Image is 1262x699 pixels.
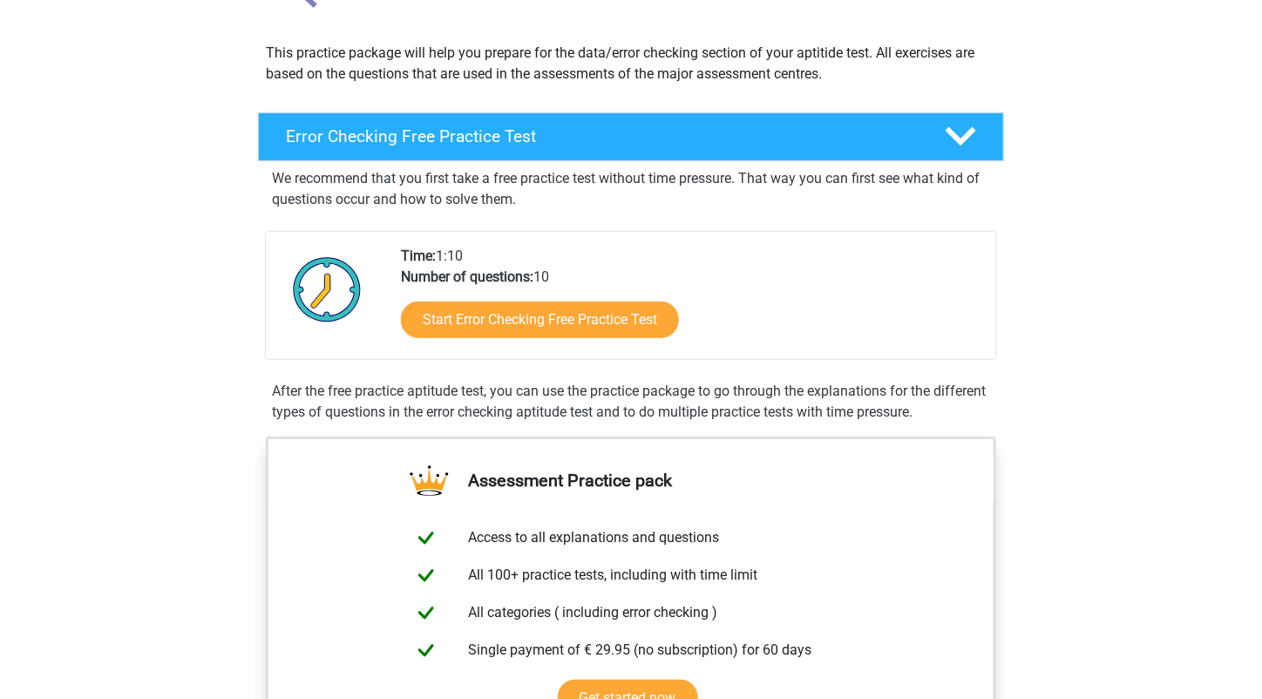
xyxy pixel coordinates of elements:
p: We recommend that you first take a free practice test without time pressure. That way you can fir... [272,168,990,210]
img: Clock [283,246,371,333]
a: Error Checking Free Practice Test [251,112,1011,161]
b: Time: [401,248,436,264]
b: Number of questions: [401,268,533,285]
h4: Error Checking Free Practice Test [286,126,917,146]
div: 1:10 10 [388,246,995,359]
a: Start Error Checking Free Practice Test [401,302,679,338]
p: This practice package will help you prepare for the data/error checking section of your aptitide ... [266,43,996,85]
div: After the free practice aptitude test, you can use the practice package to go through the explana... [265,381,997,423]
